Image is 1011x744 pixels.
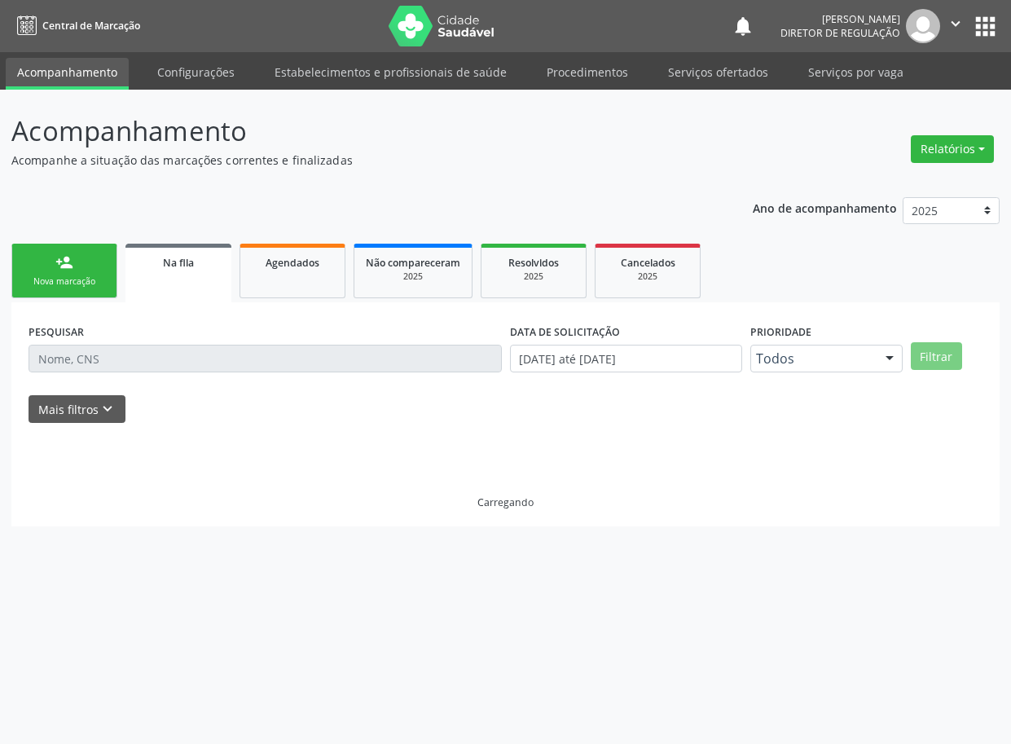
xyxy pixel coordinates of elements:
[29,345,502,372] input: Nome, CNS
[510,319,620,345] label: DATA DE SOLICITAÇÃO
[477,495,534,509] div: Carregando
[11,12,140,39] a: Central de Marcação
[911,342,962,370] button: Filtrar
[607,271,688,283] div: 2025
[366,256,460,270] span: Não compareceram
[911,135,994,163] button: Relatórios
[24,275,105,288] div: Nova marcação
[780,26,900,40] span: Diretor de regulação
[366,271,460,283] div: 2025
[510,345,742,372] input: Selecione um intervalo
[535,58,640,86] a: Procedimentos
[42,19,140,33] span: Central de Marcação
[508,256,559,270] span: Resolvidos
[756,350,869,367] span: Todos
[493,271,574,283] div: 2025
[947,15,965,33] i: 
[906,9,940,43] img: img
[99,400,116,418] i: keyboard_arrow_down
[621,256,675,270] span: Cancelados
[940,9,971,43] button: 
[163,256,194,270] span: Na fila
[29,395,125,424] button: Mais filtroskeyboard_arrow_down
[146,58,246,86] a: Configurações
[780,12,900,26] div: [PERSON_NAME]
[11,111,703,152] p: Acompanhamento
[657,58,780,86] a: Serviços ofertados
[6,58,129,90] a: Acompanhamento
[29,319,84,345] label: PESQUISAR
[266,256,319,270] span: Agendados
[732,15,754,37] button: notifications
[263,58,518,86] a: Estabelecimentos e profissionais de saúde
[750,319,811,345] label: Prioridade
[11,152,703,169] p: Acompanhe a situação das marcações correntes e finalizadas
[797,58,915,86] a: Serviços por vaga
[55,253,73,271] div: person_add
[971,12,1000,41] button: apps
[753,197,897,218] p: Ano de acompanhamento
